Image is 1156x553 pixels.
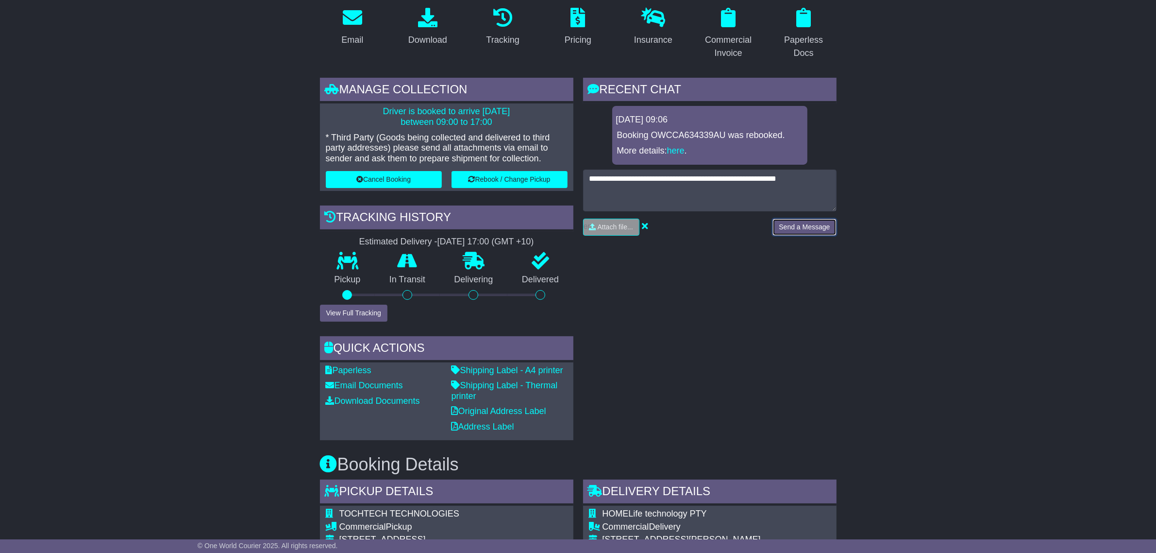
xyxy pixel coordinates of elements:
div: [DATE] 17:00 (GMT +10) [437,237,534,247]
a: Email [335,4,369,50]
div: Manage collection [320,78,573,104]
span: Commercial [603,522,649,532]
button: View Full Tracking [320,305,387,322]
div: [DATE] 09:06 [616,115,804,125]
button: Rebook / Change Pickup [452,171,568,188]
p: In Transit [375,275,440,285]
div: Delivery Details [583,480,837,506]
a: here [667,146,685,156]
div: Insurance [634,34,672,47]
div: [STREET_ADDRESS] [339,535,557,545]
a: Address Label [452,422,514,432]
div: Email [341,34,363,47]
div: Tracking history [320,206,573,232]
a: Shipping Label - A4 printer [452,365,563,375]
div: Tracking [486,34,519,47]
a: Insurance [628,4,679,50]
a: Pricing [558,4,598,50]
a: Download Documents [326,396,420,406]
div: Pricing [565,34,591,47]
div: Commercial Invoice [702,34,755,60]
h3: Booking Details [320,455,837,474]
span: © One World Courier 2025. All rights reserved. [198,542,338,550]
div: Quick Actions [320,336,573,363]
a: Original Address Label [452,406,546,416]
div: Pickup [339,522,557,533]
a: Paperless [326,365,371,375]
a: Email Documents [326,380,403,390]
a: Shipping Label - Thermal printer [452,380,558,401]
a: Tracking [480,4,525,50]
div: Pickup Details [320,480,573,506]
p: More details: . [617,146,803,156]
p: Driver is booked to arrive [DATE] between 09:00 to 17:00 [326,106,568,127]
span: TOCHTECH TECHNOLOGIES [339,509,459,518]
p: Booking OWCCA634339AU was rebooked. [617,130,803,141]
div: RECENT CHAT [583,78,837,104]
div: [STREET_ADDRESS][PERSON_NAME] [603,535,822,545]
button: Cancel Booking [326,171,442,188]
p: * Third Party (Goods being collected and delivered to third party addresses) please send all atta... [326,133,568,164]
a: Commercial Invoice [696,4,761,63]
p: Delivered [507,275,573,285]
div: Delivery [603,522,822,533]
div: Estimated Delivery - [320,237,573,247]
button: Send a Message [772,219,836,236]
p: Pickup [320,275,375,285]
a: Download [402,4,453,50]
div: Download [408,34,447,47]
span: HOMELife technology PTY [603,509,707,518]
a: Paperless Docs [771,4,837,63]
div: Paperless Docs [777,34,830,60]
p: Delivering [440,275,508,285]
span: Commercial [339,522,386,532]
